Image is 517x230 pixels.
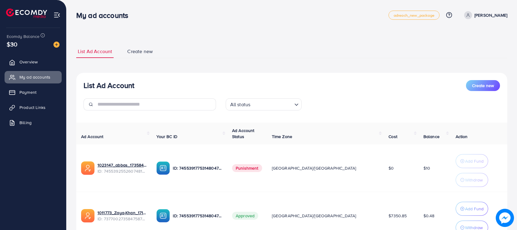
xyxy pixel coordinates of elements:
[5,71,62,83] a: My ad accounts
[19,59,38,65] span: Overview
[466,80,500,91] button: Create new
[19,120,32,126] span: Billing
[496,209,514,227] img: image
[98,162,147,168] a: 1023147_abbas_1735843853887
[232,127,255,140] span: Ad Account Status
[272,213,356,219] span: [GEOGRAPHIC_DATA]/[GEOGRAPHIC_DATA]
[272,134,292,140] span: Time Zone
[98,210,147,222] div: <span class='underline'>1011773_Zaya-Khan_1717592302951</span></br>7377002735847587841
[76,11,133,20] h3: My ad accounts
[456,134,468,140] span: Action
[474,12,507,19] p: [PERSON_NAME]
[98,216,147,222] span: ID: 7377002735847587841
[84,81,134,90] h3: List Ad Account
[156,161,170,175] img: ic-ba-acc.ded83a64.svg
[423,165,430,171] span: $10
[156,209,170,222] img: ic-ba-acc.ded83a64.svg
[5,56,62,68] a: Overview
[98,168,147,174] span: ID: 7455392552607481857
[252,99,292,109] input: Search for option
[465,176,483,184] p: Withdraw
[229,100,252,109] span: All status
[389,213,407,219] span: $7350.85
[6,8,47,18] img: logo
[456,202,488,216] button: Add Fund
[232,212,258,220] span: Approved
[272,165,356,171] span: [GEOGRAPHIC_DATA]/[GEOGRAPHIC_DATA]
[423,213,435,219] span: $0.48
[7,40,17,49] span: $30
[78,48,112,55] span: List Ad Account
[5,101,62,113] a: Product Links
[5,117,62,129] a: Billing
[465,205,484,212] p: Add Fund
[127,48,153,55] span: Create new
[19,74,50,80] span: My ad accounts
[423,134,440,140] span: Balance
[81,134,104,140] span: Ad Account
[53,12,60,19] img: menu
[98,162,147,174] div: <span class='underline'>1023147_abbas_1735843853887</span></br>7455392552607481857
[389,165,394,171] span: $0
[462,11,507,19] a: [PERSON_NAME]
[5,86,62,98] a: Payment
[81,209,94,222] img: ic-ads-acc.e4c84228.svg
[465,157,484,165] p: Add Fund
[173,164,222,172] p: ID: 7455391775314804752
[173,212,222,219] p: ID: 7455391775314804752
[389,134,397,140] span: Cost
[53,42,60,48] img: image
[456,154,488,168] button: Add Fund
[98,210,147,216] a: 1011773_Zaya-Khan_1717592302951
[156,134,177,140] span: Your BC ID
[456,173,488,187] button: Withdraw
[389,11,440,20] a: adreach_new_package
[19,104,46,110] span: Product Links
[81,161,94,175] img: ic-ads-acc.e4c84228.svg
[226,98,302,110] div: Search for option
[7,33,39,39] span: Ecomdy Balance
[394,13,434,17] span: adreach_new_package
[232,164,262,172] span: Punishment
[472,83,494,89] span: Create new
[19,89,36,95] span: Payment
